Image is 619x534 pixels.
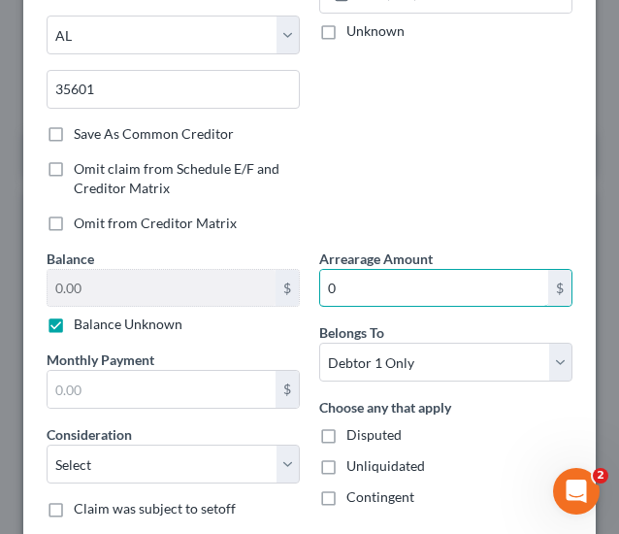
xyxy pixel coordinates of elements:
[74,160,279,196] span: Omit claim from Schedule E/F and Creditor Matrix
[47,70,300,109] input: Enter zip...
[47,424,132,445] label: Consideration
[47,350,154,370] label: Monthly Payment
[47,249,94,269] label: Balance
[319,249,433,269] label: Arrearage Amount
[593,468,608,484] span: 2
[320,270,548,307] input: 0.00
[276,371,299,408] div: $
[74,215,237,231] span: Omit from Creditor Matrix
[346,457,425,474] span: Unliquidated
[276,270,299,307] div: $
[48,371,276,408] input: 0.00
[74,500,236,517] span: Claim was subject to setoff
[74,315,182,334] label: Balance Unknown
[319,397,451,417] label: Choose any that apply
[48,270,276,307] input: 0.00
[548,270,571,307] div: $
[346,488,414,505] span: Contingent
[319,324,384,341] span: Belongs To
[346,21,405,41] label: Unknown
[553,468,600,515] iframe: Intercom live chat
[346,426,402,443] span: Disputed
[74,124,234,144] label: Save As Common Creditor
